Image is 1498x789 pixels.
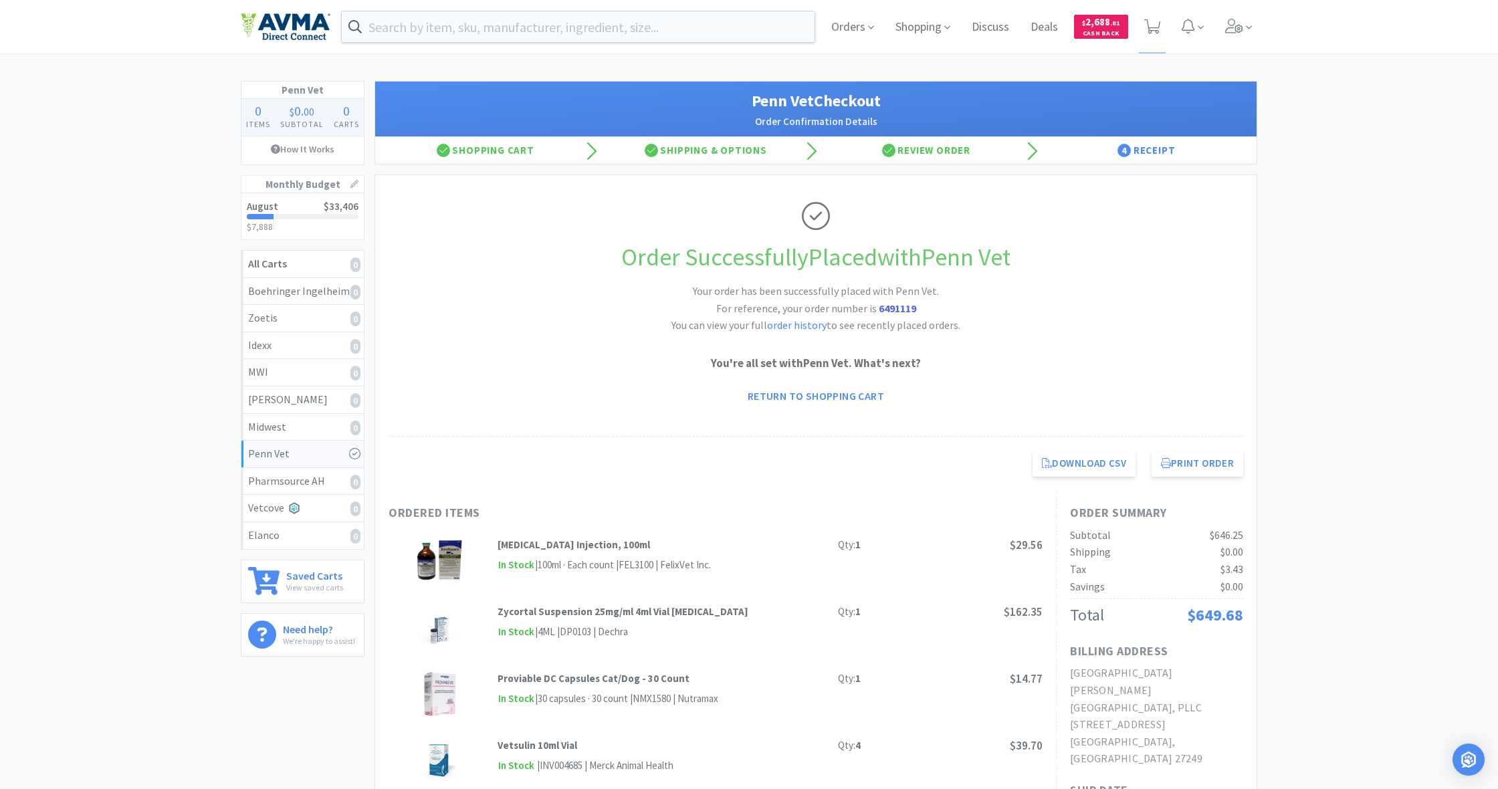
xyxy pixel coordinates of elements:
[1453,744,1485,776] div: Open Intercom Messenger
[498,538,650,551] strong: [MEDICAL_DATA] Injection, 100ml
[255,102,261,119] span: 0
[241,136,364,162] a: How It Works
[248,257,287,270] strong: All Carts
[855,538,861,551] strong: 1
[416,537,463,584] img: abf1e8ef7e8740f88f2ef84100811493_707323.png
[276,118,329,130] h4: Subtotal
[248,419,357,436] div: Midwest
[286,567,343,581] h6: Saved Carts
[855,739,861,752] strong: 4
[241,251,364,278] a: All Carts0
[248,445,357,463] div: Penn Vet
[241,560,364,603] a: Saved CartsView saved carts
[1070,682,1243,716] h2: [PERSON_NAME][GEOGRAPHIC_DATA], PLLC
[241,278,364,306] a: Boehringer Ingelheim0
[283,635,355,647] p: We're happy to assist!
[1070,503,1243,523] h1: Order Summary
[241,332,364,360] a: Idexx0
[248,499,357,517] div: Vetcove
[1070,734,1243,768] h2: [GEOGRAPHIC_DATA], [GEOGRAPHIC_DATA] 27249
[1033,450,1136,477] a: Download CSV
[555,624,628,640] div: | DP0103 | Dechra
[535,558,614,571] span: | 100ml · Each count
[416,671,463,717] img: 608cae5ce5654fb68ee03ca037bf3759_260380.png
[1082,15,1120,28] span: 2,688
[535,625,555,638] span: | 4ML
[1187,604,1243,625] span: $649.68
[498,557,535,574] span: In Stock
[343,102,350,119] span: 0
[738,382,893,409] a: Return to Shopping Cart
[1070,716,1243,734] h2: [STREET_ADDRESS]
[286,581,343,594] p: View saved carts
[1010,538,1043,552] span: $29.56
[248,337,357,354] div: Idexx
[389,503,790,523] h1: Ordered Items
[596,137,817,164] div: Shipping & Options
[838,738,861,754] div: Qty:
[1220,580,1243,593] span: $0.00
[1070,527,1111,544] div: Subtotal
[498,739,577,752] strong: Vetsulin 10ml Vial
[716,302,916,315] span: For reference, your order number is
[816,137,1037,164] div: Review Order
[421,604,457,651] img: 5ba8a7bdc41a48369d5cbf1e49dc036b_174578.jpeg
[838,671,861,687] div: Qty:
[389,88,1243,114] h1: Penn Vet Checkout
[283,621,355,635] h6: Need help?
[350,285,360,300] i: 0
[1220,545,1243,558] span: $0.00
[304,105,314,118] span: 00
[1070,578,1105,596] div: Savings
[290,105,294,118] span: $
[350,257,360,272] i: 0
[1117,144,1131,157] span: 4
[1037,137,1257,164] div: Receipt
[498,672,689,685] strong: Proviable DC Capsules Cat/Dog - 30 Count
[1070,665,1243,682] h2: [GEOGRAPHIC_DATA]
[350,339,360,354] i: 0
[389,114,1243,130] h2: Order Confirmation Details
[241,468,364,495] a: Pharmsource AH0
[247,221,273,233] span: $7,888
[241,176,364,193] h1: Monthly Budget
[966,21,1014,33] a: Discuss
[855,605,861,618] strong: 1
[248,364,357,381] div: MWI
[294,102,301,119] span: 0
[838,604,861,620] div: Qty:
[342,11,815,42] input: Search by item, sku, manufacturer, ingredient, size...
[276,104,329,118] div: .
[1070,602,1104,628] div: Total
[1082,30,1120,39] span: Cash Back
[241,305,364,332] a: Zoetis0
[389,354,1243,372] p: You're all set with Penn Vet . What's next?
[248,283,357,300] div: Boehringer Ingelheim
[416,738,463,784] img: 9d431351f7fd4830b3114d9ba7871e0f_161725.png
[838,537,861,553] div: Qty:
[389,238,1243,277] h1: Order Successfully Placed with Penn Vet
[1210,528,1243,542] span: $646.25
[1010,738,1043,753] span: $39.70
[1070,561,1086,578] div: Tax
[241,118,276,130] h4: Items
[1070,544,1111,561] div: Shipping
[248,473,357,490] div: Pharmsource AH
[767,318,827,332] a: order history
[350,501,360,516] i: 0
[247,201,278,211] h2: August
[615,283,1016,334] h2: Your order has been successfully placed with Penn Vet. You can view your full to see recently pla...
[498,758,535,774] span: In Stock
[324,200,358,213] span: $33,406
[241,386,364,414] a: [PERSON_NAME]0
[1010,671,1043,686] span: $14.77
[614,557,711,573] div: | FEL3100 | FelixVet Inc.
[350,421,360,435] i: 0
[241,193,364,239] a: August$33,406$7,888
[1082,19,1085,27] span: $
[498,691,535,707] span: In Stock
[628,691,718,707] div: | NMX1580 | Nutramax
[350,529,360,544] i: 0
[241,13,330,41] img: e4e33dab9f054f5782a47901c742baa9_102.png
[248,527,357,544] div: Elanco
